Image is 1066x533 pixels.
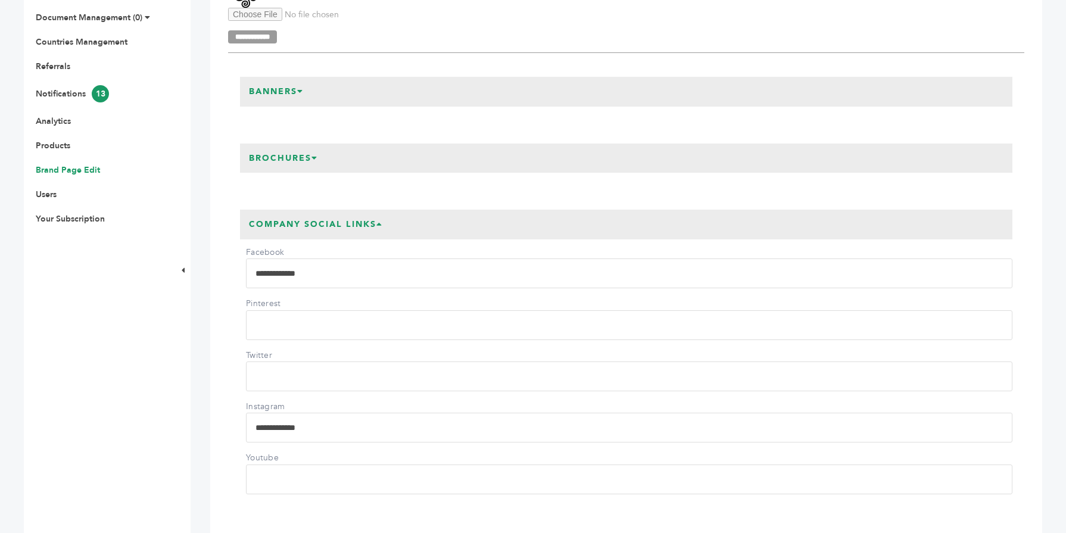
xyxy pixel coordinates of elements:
[36,36,127,48] a: Countries Management
[246,350,329,361] label: Twitter
[92,85,109,102] span: 13
[246,401,329,413] label: Instagram
[36,213,105,225] a: Your Subscription
[246,452,329,464] label: Youtube
[246,298,329,310] label: Pinterest
[36,12,142,23] a: Document Management (0)
[36,140,70,151] a: Products
[36,189,57,200] a: Users
[36,164,100,176] a: Brand Page Edit
[36,116,71,127] a: Analytics
[36,61,70,72] a: Referrals
[240,77,313,107] h3: Banners
[240,210,392,239] h3: Company Social Links
[246,247,329,258] label: Facebook
[36,88,109,99] a: Notifications13
[240,144,327,173] h3: Brochures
